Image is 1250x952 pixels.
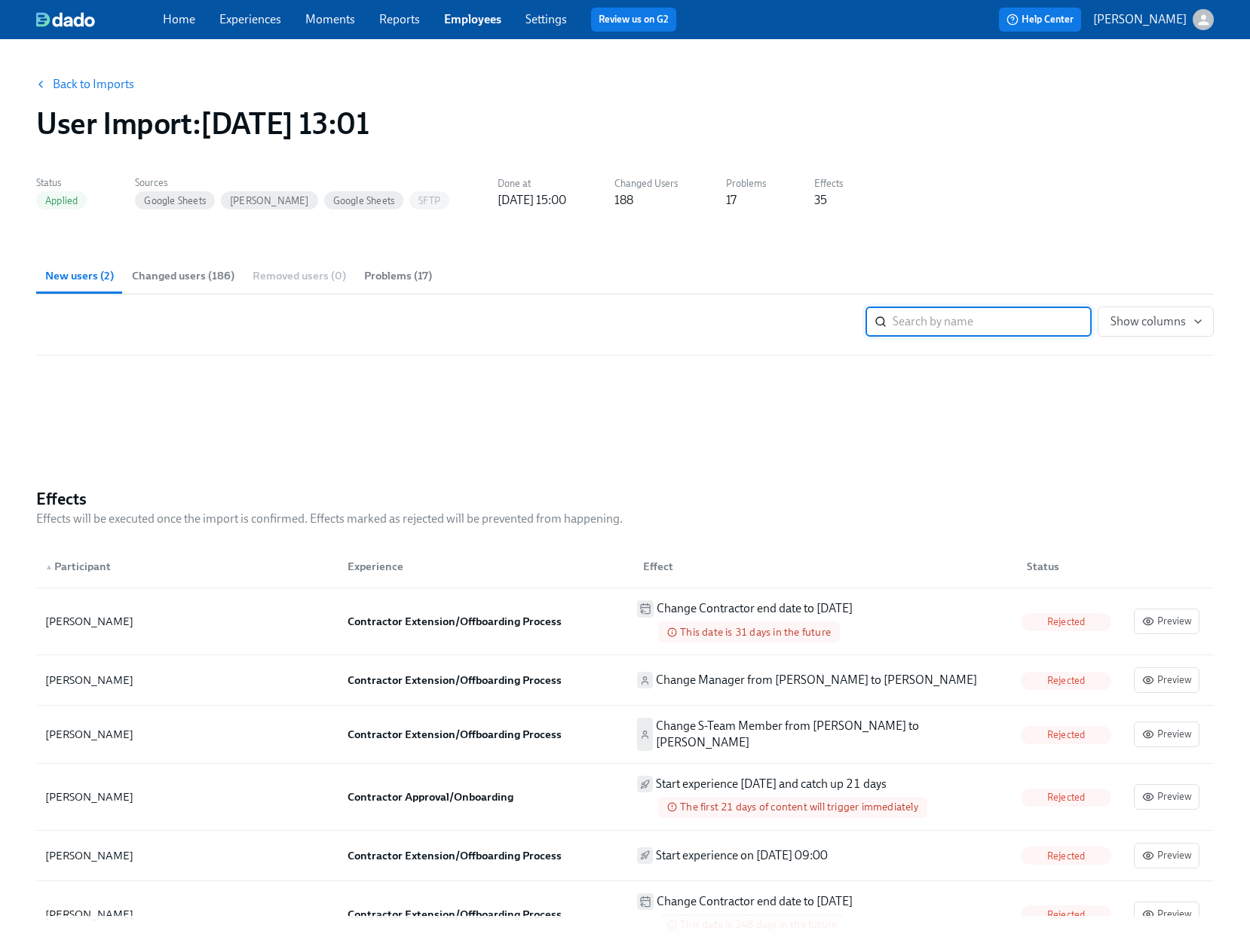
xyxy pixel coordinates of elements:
[36,175,87,191] label: Status
[39,551,335,581] div: ▲Participant
[614,192,633,209] div: 188
[999,8,1081,32] button: Help Center
[1142,848,1191,863] span: Preview
[814,175,843,192] label: Effects
[53,77,134,92] a: Back to Imports
[1098,307,1214,337] button: Show columns
[348,908,562,921] strong: Contractor Extension/Offboarding Process
[36,655,1214,706] div: [PERSON_NAME]Contractor Extension/Offboarding ProcessChange Manager from [PERSON_NAME] to [PERSON...
[45,847,329,865] div: [PERSON_NAME]
[657,600,853,617] p: Change Contractor end date to [DATE]
[132,267,234,285] span: Changed users (186)
[656,718,1009,751] p: Change S-Team Member from [PERSON_NAME] to [PERSON_NAME]
[656,847,828,864] p: Start experience on [DATE] 09:00
[36,488,623,511] h4: Effects
[677,800,918,814] span: The first 21 days of content will trigger immediately
[656,776,887,792] p: Start experience [DATE] and catch up 21 days
[726,175,766,192] label: Problems
[1038,850,1095,862] span: Rejected
[27,69,145,99] button: Back to Imports
[637,718,653,751] span: Change supporting actor
[444,12,501,26] a: Employees
[45,905,329,923] div: [PERSON_NAME]
[677,625,831,639] span: This date is 31 days in the future
[656,672,977,688] p: Change Manager from [PERSON_NAME] to [PERSON_NAME]
[39,557,335,575] div: Participant
[637,557,1015,575] div: Effect
[614,175,678,192] label: Changed Users
[163,12,195,26] a: Home
[814,192,827,209] div: 35
[637,776,653,792] span: Enroll to experience
[36,195,87,206] span: Applied
[36,831,1214,881] div: [PERSON_NAME]Contractor Extension/Offboarding ProcessStart experience on [DATE] 09:00RejectedPreview
[525,12,567,26] a: Settings
[45,671,329,689] div: [PERSON_NAME]
[36,764,1214,831] div: [PERSON_NAME]Contractor Approval/OnboardingStart experience [DATE] and catch up 21 daysThe first ...
[1142,727,1191,742] span: Preview
[219,12,281,26] a: Experiences
[135,175,449,191] label: Sources
[348,728,562,741] strong: Contractor Extension/Offboarding Process
[1134,843,1199,868] button: Preview
[36,588,1214,655] div: [PERSON_NAME]Contractor Extension/Offboarding ProcessChange Contractor end date to [DATE]This dat...
[36,511,623,527] p: Effects will be executed once the import is confirmed. Effects marked as rejected will be prevent...
[36,105,369,142] h1: User Import : [DATE] 13:01
[1142,673,1191,688] span: Preview
[45,267,114,285] span: New users (2)
[1142,614,1191,629] span: Preview
[335,551,632,581] div: Experience
[1142,907,1191,922] span: Preview
[348,615,562,628] strong: Contractor Extension/Offboarding Process
[305,12,355,26] a: Moments
[348,849,562,862] strong: Contractor Extension/Offboarding Process
[45,612,329,630] div: [PERSON_NAME]
[498,175,566,192] label: Done at
[348,790,513,804] strong: Contractor Approval/Onboarding
[1021,557,1128,575] div: Status
[45,563,53,571] span: ▲
[637,847,653,864] span: Enroll to experience
[1038,616,1095,627] span: Rejected
[45,725,329,743] div: [PERSON_NAME]
[657,893,853,910] p: Change Contractor end date to [DATE]
[1111,314,1201,329] span: Show columns
[591,8,676,32] button: Review us on G2
[342,557,632,575] div: Experience
[1134,902,1199,927] button: Preview
[1038,675,1095,686] span: Rejected
[1134,784,1199,810] button: Preview
[379,12,420,26] a: Reports
[324,195,404,206] span: Google Sheets
[1134,722,1199,747] button: Preview
[637,893,654,910] span: Change anchor date
[1134,667,1199,693] button: Preview
[1093,11,1187,28] p: [PERSON_NAME]
[36,706,1214,764] div: [PERSON_NAME]Contractor Extension/Offboarding ProcessChange S-Team Member from [PERSON_NAME] to [...
[364,267,432,285] span: Problems (17)
[221,195,318,206] span: [PERSON_NAME]
[637,672,653,688] span: Change supporting actor
[1038,792,1095,803] span: Rejected
[36,12,163,27] a: dado
[36,12,95,27] img: dado
[45,788,329,806] div: [PERSON_NAME]
[726,192,737,209] div: 17
[893,307,1092,337] input: Search by name
[1038,909,1095,920] span: Rejected
[409,195,449,206] span: SFTP
[135,195,215,206] span: Google Sheets
[1038,729,1095,740] span: Rejected
[1006,12,1074,27] span: Help Center
[637,600,654,617] span: Change anchor date
[348,673,562,687] strong: Contractor Extension/Offboarding Process
[599,12,669,27] a: Review us on G2
[631,551,1015,581] div: Effect
[498,192,566,209] div: [DATE] 15:00
[1015,551,1128,581] div: Status
[36,881,1214,948] div: [PERSON_NAME]Contractor Extension/Offboarding ProcessChange Contractor end date to [DATE]This dat...
[1093,9,1214,30] button: [PERSON_NAME]
[1134,609,1199,634] button: Preview
[1142,789,1191,804] span: Preview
